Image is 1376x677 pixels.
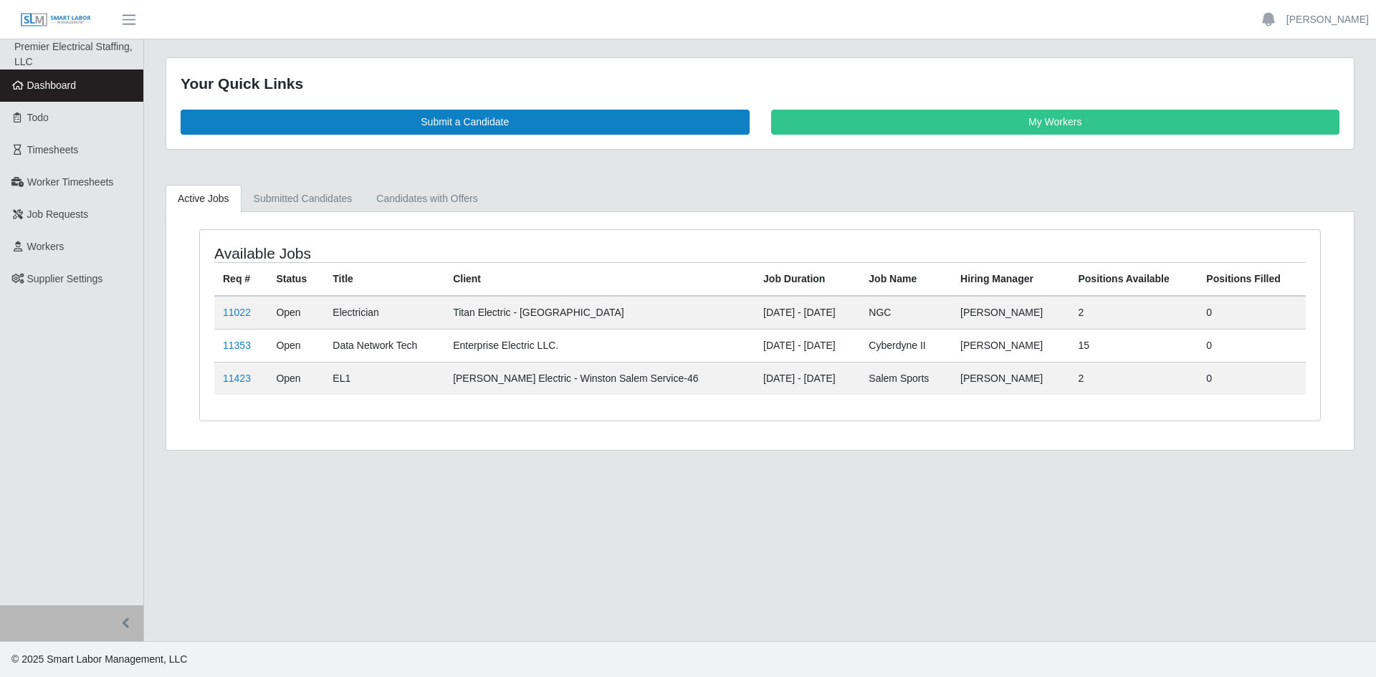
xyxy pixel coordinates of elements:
span: Worker Timesheets [27,176,113,188]
td: Open [267,362,324,395]
img: SLM Logo [20,12,92,28]
a: My Workers [771,110,1340,135]
span: Premier Electrical Staffing, LLC [14,41,133,67]
th: Title [324,262,444,296]
div: Your Quick Links [181,72,1339,95]
td: Cyberdyne II [860,329,952,362]
td: 0 [1198,296,1306,330]
th: Client [444,262,755,296]
td: [DATE] - [DATE] [755,296,860,330]
td: 0 [1198,329,1306,362]
a: Candidates with Offers [364,185,489,213]
th: Status [267,262,324,296]
td: [PERSON_NAME] [952,296,1069,330]
td: [PERSON_NAME] [952,329,1069,362]
a: 11353 [223,340,251,351]
td: Titan Electric - [GEOGRAPHIC_DATA] [444,296,755,330]
th: Positions Filled [1198,262,1306,296]
td: Open [267,329,324,362]
th: Hiring Manager [952,262,1069,296]
a: Submit a Candidate [181,110,750,135]
td: Enterprise Electric LLC. [444,329,755,362]
h4: Available Jobs [214,244,656,262]
span: © 2025 Smart Labor Management, LLC [11,653,187,665]
th: Req # [214,262,267,296]
td: 15 [1069,329,1198,362]
span: Timesheets [27,144,79,155]
a: 11423 [223,373,251,384]
span: Workers [27,241,64,252]
td: Electrician [324,296,444,330]
td: 2 [1069,296,1198,330]
a: Submitted Candidates [242,185,365,213]
td: [PERSON_NAME] [952,362,1069,395]
th: Positions Available [1069,262,1198,296]
th: Job Duration [755,262,860,296]
td: 0 [1198,362,1306,395]
a: Active Jobs [166,185,242,213]
a: 11022 [223,307,251,318]
span: Dashboard [27,80,77,91]
td: [DATE] - [DATE] [755,362,860,395]
td: [PERSON_NAME] Electric - Winston Salem Service-46 [444,362,755,395]
span: Supplier Settings [27,273,103,284]
td: Salem Sports [860,362,952,395]
td: EL1 [324,362,444,395]
td: Open [267,296,324,330]
td: Data Network Tech [324,329,444,362]
span: Todo [27,112,49,123]
span: Job Requests [27,208,89,220]
a: [PERSON_NAME] [1286,12,1369,27]
td: 2 [1069,362,1198,395]
th: Job Name [860,262,952,296]
td: NGC [860,296,952,330]
td: [DATE] - [DATE] [755,329,860,362]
